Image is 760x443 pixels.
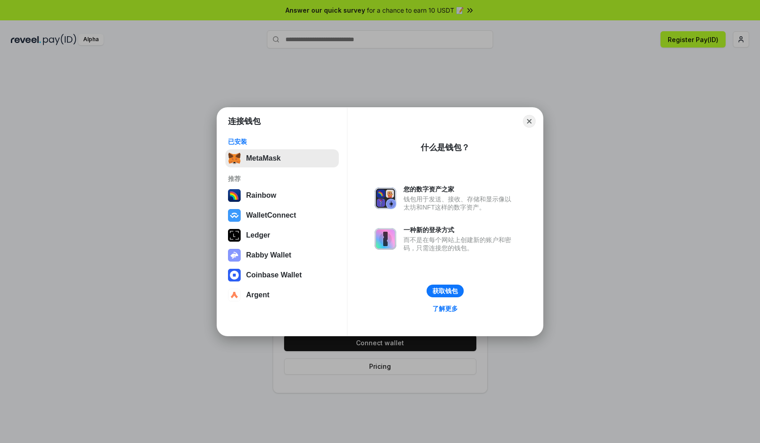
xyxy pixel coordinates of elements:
[404,226,516,234] div: 一种新的登录方式
[228,249,241,262] img: svg+xml,%3Csvg%20xmlns%3D%22http%3A%2F%2Fwww.w3.org%2F2000%2Fsvg%22%20fill%3D%22none%22%20viewBox...
[523,115,536,128] button: Close
[427,285,464,297] button: 获取钱包
[228,209,241,222] img: svg+xml,%3Csvg%20width%3D%2228%22%20height%3D%2228%22%20viewBox%3D%220%200%2028%2028%22%20fill%3D...
[246,291,270,299] div: Argent
[246,154,280,162] div: MetaMask
[375,228,396,250] img: svg+xml,%3Csvg%20xmlns%3D%22http%3A%2F%2Fwww.w3.org%2F2000%2Fsvg%22%20fill%3D%22none%22%20viewBox...
[225,186,339,205] button: Rainbow
[432,305,458,313] div: 了解更多
[246,231,270,239] div: Ledger
[228,138,336,146] div: 已安装
[246,251,291,259] div: Rabby Wallet
[225,246,339,264] button: Rabby Wallet
[228,189,241,202] img: svg+xml,%3Csvg%20width%3D%22120%22%20height%3D%22120%22%20viewBox%3D%220%200%20120%20120%22%20fil...
[228,229,241,242] img: svg+xml,%3Csvg%20xmlns%3D%22http%3A%2F%2Fwww.w3.org%2F2000%2Fsvg%22%20width%3D%2228%22%20height%3...
[228,152,241,165] img: svg+xml,%3Csvg%20fill%3D%22none%22%20height%3D%2233%22%20viewBox%3D%220%200%2035%2033%22%20width%...
[427,303,463,314] a: 了解更多
[225,149,339,167] button: MetaMask
[375,187,396,209] img: svg+xml,%3Csvg%20xmlns%3D%22http%3A%2F%2Fwww.w3.org%2F2000%2Fsvg%22%20fill%3D%22none%22%20viewBox...
[246,191,276,200] div: Rainbow
[225,286,339,304] button: Argent
[228,116,261,127] h1: 连接钱包
[404,195,516,211] div: 钱包用于发送、接收、存储和显示像以太坊和NFT这样的数字资产。
[246,211,296,219] div: WalletConnect
[246,271,302,279] div: Coinbase Wallet
[228,269,241,281] img: svg+xml,%3Csvg%20width%3D%2228%22%20height%3D%2228%22%20viewBox%3D%220%200%2028%2028%22%20fill%3D...
[404,185,516,193] div: 您的数字资产之家
[432,287,458,295] div: 获取钱包
[404,236,516,252] div: 而不是在每个网站上创建新的账户和密码，只需连接您的钱包。
[228,289,241,301] img: svg+xml,%3Csvg%20width%3D%2228%22%20height%3D%2228%22%20viewBox%3D%220%200%2028%2028%22%20fill%3D...
[421,142,470,153] div: 什么是钱包？
[225,266,339,284] button: Coinbase Wallet
[228,175,336,183] div: 推荐
[225,226,339,244] button: Ledger
[225,206,339,224] button: WalletConnect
